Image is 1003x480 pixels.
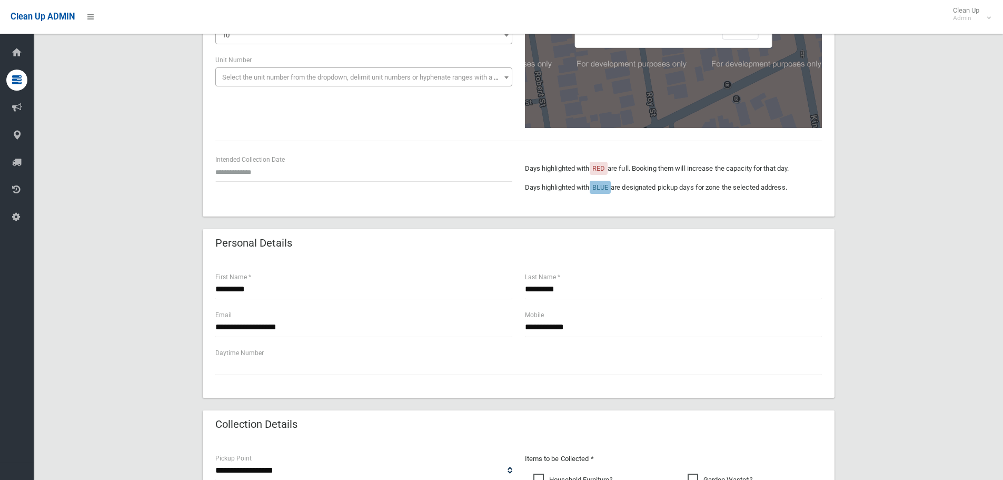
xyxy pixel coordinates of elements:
span: BLUE [592,183,608,191]
div: 10 Roy Street, KINGSGROVE NSW 2208 [669,23,690,50]
span: 10 [222,31,230,39]
span: 10 [218,28,510,43]
small: Admin [953,14,979,22]
span: Clean Up ADMIN [11,12,75,22]
span: 10 [215,25,512,44]
span: RED [592,164,605,172]
header: Collection Details [203,414,310,435]
p: Days highlighted with are full. Booking them will increase the capacity for that day. [525,162,822,175]
p: Items to be Collected * [525,453,822,465]
span: Select the unit number from the dropdown, delimit unit numbers or hyphenate ranges with a comma [222,73,517,81]
span: Clean Up [948,6,990,22]
p: Days highlighted with are designated pickup days for zone the selected address. [525,181,822,194]
header: Personal Details [203,233,305,253]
